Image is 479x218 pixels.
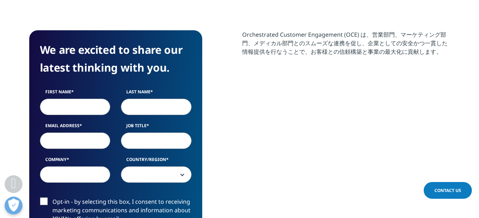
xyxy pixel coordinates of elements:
label: Email Address [40,123,111,133]
label: Job Title [121,123,192,133]
label: Country/Region [121,156,192,166]
label: First Name [40,89,111,99]
button: 優先設定センターを開く [5,197,22,214]
div: Orchestrated Customer Engagement (OCE) は、営業部門、マーケティング部門、メディカル部門とのスムーズな連携を促し、企業としての安全かつ一貫した情報提供を行な... [242,30,450,56]
label: Company [40,156,111,166]
span: Contact Us [434,187,461,193]
h4: We are excited to share our latest thinking with you. [40,41,192,77]
a: Contact Us [424,182,472,199]
label: Last Name [121,89,192,99]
